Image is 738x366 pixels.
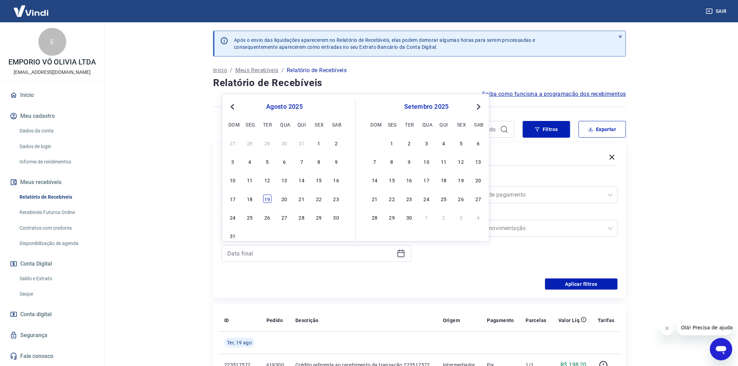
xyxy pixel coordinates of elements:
[230,66,232,75] p: /
[405,139,414,147] div: Choose terça-feira, 2 de setembro de 2025
[263,139,271,147] div: Choose terça-feira, 29 de julho de 2025
[429,210,616,219] label: Tipo de Movimentação
[332,176,340,184] div: Choose sábado, 16 de agosto de 2025
[228,213,237,221] div: Choose domingo, 24 de agosto de 2025
[422,213,431,221] div: Choose quarta-feira, 1 de outubro de 2025
[332,158,340,166] div: Choose sábado, 9 de agosto de 2025
[298,195,306,203] div: Choose quinta-feira, 21 de agosto de 2025
[228,120,237,129] div: dom
[405,120,414,129] div: ter
[315,195,323,203] div: Choose sexta-feira, 22 de agosto de 2025
[457,176,465,184] div: Choose sexta-feira, 19 de setembro de 2025
[440,139,448,147] div: Choose quinta-feira, 4 de setembro de 2025
[246,195,254,203] div: Choose segunda-feira, 18 de agosto de 2025
[315,232,323,240] div: Choose sexta-feira, 5 de setembro de 2025
[370,213,379,221] div: Choose domingo, 28 de setembro de 2025
[8,87,96,103] a: Início
[17,287,96,301] a: Saque
[677,320,732,335] iframe: Mensagem da empresa
[228,102,341,111] div: agosto 2025
[263,158,271,166] div: Choose terça-feira, 5 de agosto de 2025
[315,176,323,184] div: Choose sexta-feira, 15 de agosto de 2025
[295,317,319,324] p: Descrição
[388,158,396,166] div: Choose segunda-feira, 8 de setembro de 2025
[235,66,279,75] a: Meus Recebíveis
[17,124,96,138] a: Dados da conta
[298,213,306,221] div: Choose quinta-feira, 28 de agosto de 2025
[298,120,306,129] div: qui
[17,139,96,154] a: Dados de login
[228,138,341,241] div: month 2025-08
[263,120,271,129] div: ter
[4,5,59,10] span: Olá! Precisa de ajuda?
[474,120,483,129] div: sab
[8,328,96,343] a: Segurança
[8,108,96,124] button: Meu cadastro
[246,120,254,129] div: seg
[228,176,237,184] div: Choose domingo, 10 de agosto de 2025
[440,195,448,203] div: Choose quinta-feira, 25 de setembro de 2025
[315,120,323,129] div: sex
[8,307,96,322] a: Conta digital
[246,232,254,240] div: Choose segunda-feira, 1 de setembro de 2025
[710,338,732,360] iframe: Botão para abrir a janela de mensagens
[422,176,431,184] div: Choose quarta-feira, 17 de setembro de 2025
[246,176,254,184] div: Choose segunda-feira, 11 de agosto de 2025
[8,175,96,190] button: Meus recebíveis
[17,236,96,251] a: Disponibilização de agenda
[422,139,431,147] div: Choose quarta-feira, 3 de setembro de 2025
[475,102,483,111] button: Next Month
[17,155,96,169] a: Informe de rendimentos
[370,138,484,222] div: month 2025-09
[228,232,237,240] div: Choose domingo, 31 de agosto de 2025
[440,213,448,221] div: Choose quinta-feira, 2 de outubro de 2025
[298,158,306,166] div: Choose quinta-feira, 7 de agosto de 2025
[287,66,347,75] p: Relatório de Recebíveis
[474,158,483,166] div: Choose sábado, 13 de setembro de 2025
[440,158,448,166] div: Choose quinta-feira, 11 de setembro de 2025
[263,176,271,184] div: Choose terça-feira, 12 de agosto de 2025
[8,0,54,22] img: Vindi
[440,176,448,184] div: Choose quinta-feira, 18 de setembro de 2025
[457,158,465,166] div: Choose sexta-feira, 12 de setembro de 2025
[263,232,271,240] div: Choose terça-feira, 2 de setembro de 2025
[474,195,483,203] div: Choose sábado, 27 de setembro de 2025
[213,76,626,90] h4: Relatório de Recebíveis
[482,90,626,98] span: Saiba como funciona a programação dos recebimentos
[388,139,396,147] div: Choose segunda-feira, 1 de setembro de 2025
[660,321,674,335] iframe: Fechar mensagem
[332,139,340,147] div: Choose sábado, 2 de agosto de 2025
[8,59,96,66] p: EMPORIO VÓ OLIVIA LTDA
[332,120,340,129] div: sab
[228,102,237,111] button: Previous Month
[388,176,396,184] div: Choose segunda-feira, 15 de setembro de 2025
[224,317,229,324] p: ID
[8,256,96,272] button: Conta Digital
[388,195,396,203] div: Choose segunda-feira, 22 de setembro de 2025
[405,195,414,203] div: Choose terça-feira, 23 de setembro de 2025
[315,139,323,147] div: Choose sexta-feira, 1 de agosto de 2025
[298,176,306,184] div: Choose quinta-feira, 14 de agosto de 2025
[474,139,483,147] div: Choose sábado, 6 de setembro de 2025
[422,195,431,203] div: Choose quarta-feira, 24 de setembro de 2025
[298,232,306,240] div: Choose quinta-feira, 4 de setembro de 2025
[228,195,237,203] div: Choose domingo, 17 de agosto de 2025
[263,213,271,221] div: Choose terça-feira, 26 de agosto de 2025
[457,120,465,129] div: sex
[332,195,340,203] div: Choose sábado, 23 de agosto de 2025
[370,120,379,129] div: dom
[298,139,306,147] div: Choose quinta-feira, 31 de julho de 2025
[315,158,323,166] div: Choose sexta-feira, 8 de agosto de 2025
[370,195,379,203] div: Choose domingo, 21 de setembro de 2025
[266,317,283,324] p: Pedido
[213,66,227,75] a: Início
[227,248,394,259] input: Data final
[17,272,96,286] a: Saldo e Extrato
[405,158,414,166] div: Choose terça-feira, 9 de setembro de 2025
[370,139,379,147] div: Choose domingo, 31 de agosto de 2025
[17,221,96,235] a: Contratos com credores
[246,158,254,166] div: Choose segunda-feira, 4 de agosto de 2025
[280,158,289,166] div: Choose quarta-feira, 6 de agosto de 2025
